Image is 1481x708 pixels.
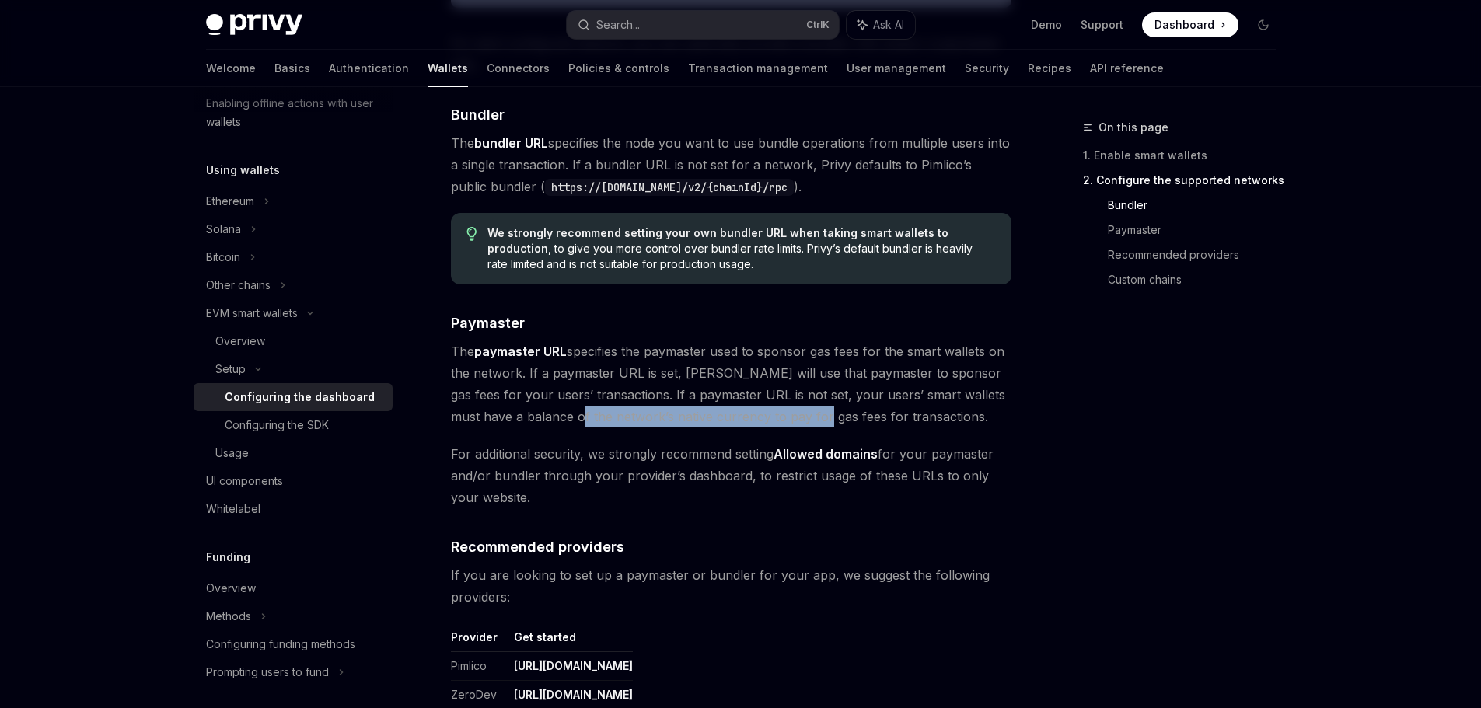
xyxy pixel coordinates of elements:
span: Bundler [451,104,505,125]
strong: We strongly recommend setting your own bundler URL when taking smart wallets to production [487,226,948,255]
a: [URL][DOMAIN_NAME] [514,659,633,673]
a: Security [965,50,1009,87]
a: Overview [194,574,393,602]
span: Ask AI [873,17,904,33]
a: Policies & controls [568,50,669,87]
a: 1. Enable smart wallets [1083,143,1288,168]
a: UI components [194,467,393,495]
span: On this page [1099,118,1168,137]
div: Overview [206,579,256,598]
a: Recommended providers [1108,242,1288,267]
div: Configuring the SDK [225,416,329,434]
th: Get started [508,630,633,652]
a: Transaction management [688,50,828,87]
a: 2. Configure the supported networks [1083,168,1288,193]
div: Configuring funding methods [206,635,355,654]
a: Wallets [428,50,468,87]
a: Welcome [206,50,256,87]
h5: Funding [206,548,250,567]
a: Whitelabel [194,495,393,523]
span: , to give you more control over bundler rate limits. Privy’s default bundler is heavily rate limi... [487,225,995,272]
div: Whitelabel [206,500,260,518]
span: The specifies the paymaster used to sponsor gas fees for the smart wallets on the network. If a p... [451,340,1011,427]
h5: Using wallets [206,161,280,180]
a: User management [847,50,946,87]
svg: Tip [466,227,477,241]
a: Enabling offline actions with user wallets [194,89,393,136]
span: For additional security, we strongly recommend setting for your paymaster and/or bundler through ... [451,443,1011,508]
div: Usage [215,444,249,462]
a: Custom chains [1108,267,1288,292]
div: Other chains [206,276,271,295]
a: Connectors [487,50,550,87]
span: Recommended providers [451,536,624,557]
div: Solana [206,220,241,239]
a: [URL][DOMAIN_NAME] [514,688,633,702]
a: Configuring the SDK [194,411,393,439]
a: Configuring the dashboard [194,383,393,411]
a: Recipes [1028,50,1071,87]
div: Bitcoin [206,248,240,267]
strong: paymaster URL [474,344,567,359]
div: Overview [215,332,265,351]
span: Ctrl K [806,19,830,31]
span: Dashboard [1154,17,1214,33]
a: Demo [1031,17,1062,33]
button: Ask AI [847,11,915,39]
div: Configuring the dashboard [225,388,375,406]
td: Pimlico [451,652,508,681]
img: dark logo [206,14,302,36]
div: EVM smart wallets [206,304,298,323]
button: Toggle dark mode [1251,12,1276,37]
div: Methods [206,607,251,626]
div: UI components [206,472,283,490]
div: Prompting users to fund [206,663,329,682]
th: Provider [451,630,508,652]
strong: Allowed domains [774,446,878,462]
div: Enabling offline actions with user wallets [206,94,383,131]
div: Ethereum [206,192,254,211]
a: Configuring funding methods [194,630,393,658]
a: Bundler [1108,193,1288,218]
a: Paymaster [1108,218,1288,242]
a: Authentication [329,50,409,87]
a: Support [1081,17,1123,33]
div: Setup [215,360,246,378]
a: API reference [1090,50,1164,87]
span: The specifies the node you want to use bundle operations from multiple users into a single transa... [451,132,1011,197]
code: https://[DOMAIN_NAME]/v2/{chainId}/rpc [545,179,794,196]
span: If you are looking to set up a paymaster or bundler for your app, we suggest the following provid... [451,564,1011,608]
button: Search...CtrlK [567,11,839,39]
span: Paymaster [451,312,525,333]
a: Overview [194,327,393,355]
div: Search... [596,16,640,34]
a: Basics [274,50,310,87]
a: Usage [194,439,393,467]
strong: bundler URL [474,135,548,151]
a: Dashboard [1142,12,1238,37]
